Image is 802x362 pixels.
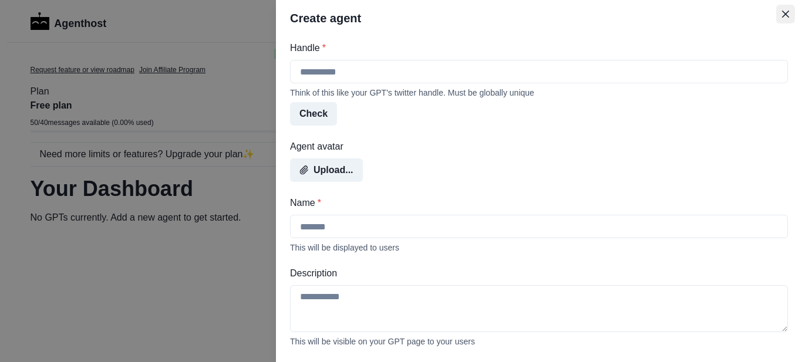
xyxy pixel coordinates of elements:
label: Agent avatar [290,140,781,154]
label: Handle [290,41,781,55]
label: Description [290,266,781,280]
div: Think of this like your GPT's twitter handle. Must be globally unique [290,88,788,97]
button: Upload... [290,158,363,182]
div: This will be visible on your GPT page to your users [290,337,788,346]
label: Name [290,196,781,210]
button: Close [776,5,795,23]
div: This will be displayed to users [290,243,788,252]
button: Check [290,102,337,126]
